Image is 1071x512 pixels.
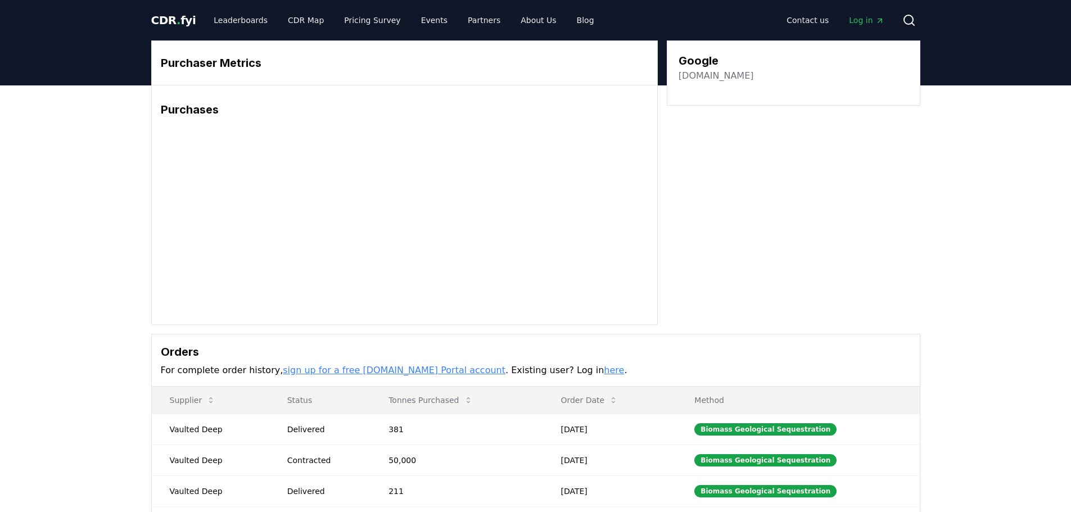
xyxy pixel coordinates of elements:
[679,69,754,83] a: [DOMAIN_NAME]
[370,414,543,445] td: 381
[694,454,837,466] div: Biomass Geological Sequestration
[568,10,603,30] a: Blog
[151,13,196,27] span: CDR fyi
[379,389,481,411] button: Tonnes Purchased
[604,365,624,375] a: here
[685,395,910,406] p: Method
[412,10,457,30] a: Events
[459,10,509,30] a: Partners
[161,343,911,360] h3: Orders
[283,365,505,375] a: sign up for a free [DOMAIN_NAME] Portal account
[161,101,648,118] h3: Purchases
[694,423,837,436] div: Biomass Geological Sequestration
[287,455,362,466] div: Contracted
[543,445,676,475] td: [DATE]
[694,485,837,497] div: Biomass Geological Sequestration
[287,486,362,497] div: Delivered
[205,10,277,30] a: Leaderboards
[370,445,543,475] td: 50,000
[335,10,409,30] a: Pricing Survey
[152,475,269,506] td: Vaulted Deep
[205,10,603,30] nav: Main
[177,13,180,27] span: .
[278,395,362,406] p: Status
[543,475,676,506] td: [DATE]
[512,10,565,30] a: About Us
[151,12,196,28] a: CDR.fyi
[161,55,648,71] h3: Purchaser Metrics
[552,389,627,411] button: Order Date
[778,10,893,30] nav: Main
[152,445,269,475] td: Vaulted Deep
[543,414,676,445] td: [DATE]
[840,10,893,30] a: Log in
[161,389,225,411] button: Supplier
[152,414,269,445] td: Vaulted Deep
[679,52,754,69] h3: Google
[370,475,543,506] td: 211
[279,10,333,30] a: CDR Map
[849,15,884,26] span: Log in
[778,10,838,30] a: Contact us
[161,364,911,377] p: For complete order history, . Existing user? Log in .
[287,424,362,435] div: Delivered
